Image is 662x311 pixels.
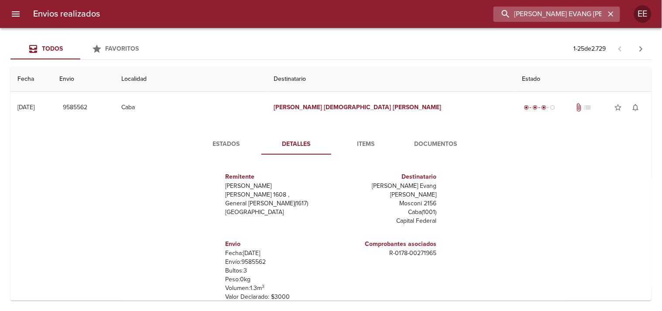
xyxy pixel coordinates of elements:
[226,284,328,293] p: Volumen: 1.3 m
[494,7,605,22] input: buscar
[10,67,52,92] th: Fecha
[226,293,328,301] p: Valor Declarado: $ 3000
[262,283,265,289] sup: 3
[627,99,645,116] button: Activar notificaciones
[114,67,267,92] th: Localidad
[226,239,328,249] h6: Envio
[226,275,328,284] p: Peso: 0 kg
[335,208,437,217] p: Caba ( 1001 )
[610,99,627,116] button: Agregar a favoritos
[226,258,328,266] p: Envío: 9585562
[336,139,396,150] span: Items
[267,67,515,92] th: Destinatario
[226,266,328,275] p: Bultos: 3
[324,104,391,111] em: [DEMOGRAPHIC_DATA]
[610,44,631,53] span: Pagina anterior
[52,67,115,92] th: Envio
[335,249,437,258] p: R - 0178 - 00271965
[631,38,652,59] span: Pagina siguiente
[550,105,555,110] span: radio_button_unchecked
[5,3,26,24] button: menu
[226,172,328,182] h6: Remitente
[335,199,437,208] p: Mosconi 2156
[42,45,63,52] span: Todos
[106,45,139,52] span: Favoritos
[614,103,623,112] span: star_border
[33,7,100,21] h6: Envios realizados
[59,100,91,116] button: 9585562
[197,139,256,150] span: Estados
[541,105,546,110] span: radio_button_checked
[524,105,529,110] span: radio_button_checked
[226,182,328,190] p: [PERSON_NAME]
[574,45,606,53] p: 1 - 25 de 2.729
[192,134,471,155] div: Tabs detalle de guia
[406,139,466,150] span: Documentos
[335,239,437,249] h6: Comprobantes asociados
[634,5,652,23] div: EE
[522,103,557,112] div: En viaje
[515,67,652,92] th: Estado
[631,103,640,112] span: notifications_none
[393,104,442,111] em: [PERSON_NAME]
[335,182,437,199] p: [PERSON_NAME] Evang [PERSON_NAME]
[634,5,652,23] div: Abrir información de usuario
[532,105,538,110] span: radio_button_checked
[226,199,328,208] p: General [PERSON_NAME] ( 1617 )
[335,172,437,182] h6: Destinatario
[10,38,150,59] div: Tabs Envios
[114,92,267,123] td: Caba
[583,103,592,112] span: No tiene pedido asociado
[17,104,34,111] div: [DATE]
[575,103,583,112] span: Tiene documentos adjuntos
[335,217,437,225] p: Capital Federal
[226,249,328,258] p: Fecha: [DATE]
[63,102,87,113] span: 9585562
[274,104,322,111] em: [PERSON_NAME]
[226,190,328,199] p: [PERSON_NAME] 1608 ,
[267,139,326,150] span: Detalles
[226,208,328,217] p: [GEOGRAPHIC_DATA]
